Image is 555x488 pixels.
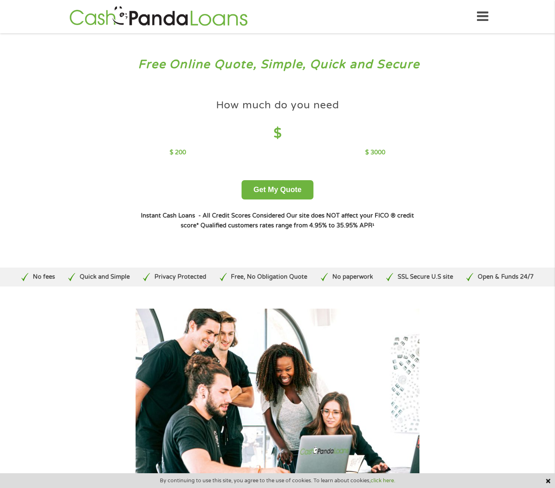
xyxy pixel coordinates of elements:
p: SSL Secure U.S site [398,273,453,282]
strong: Instant Cash Loans - All Credit Scores Considered [141,212,285,219]
p: Privacy Protected [154,273,206,282]
span: By continuing to use this site, you agree to the use of cookies. To learn about cookies, [160,478,395,483]
p: No fees [33,273,55,282]
strong: Qualified customers rates range from 4.95% to 35.95% APR¹ [200,222,374,229]
h4: $ [170,125,385,142]
p: $ 3000 [365,148,385,157]
h4: How much do you need [216,99,339,112]
a: click here. [371,477,395,484]
strong: Our site does NOT affect your FICO ® credit score* [181,212,414,229]
img: GetLoanNow Logo [67,5,250,28]
h3: Free Online Quote, Simple, Quick and Secure [24,57,532,72]
p: Quick and Simple [80,273,130,282]
p: $ 200 [170,148,186,157]
p: Free, No Obligation Quote [231,273,307,282]
p: Open & Funds 24/7 [478,273,534,282]
p: No paperwork [332,273,373,282]
button: Get My Quote [242,180,313,199]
